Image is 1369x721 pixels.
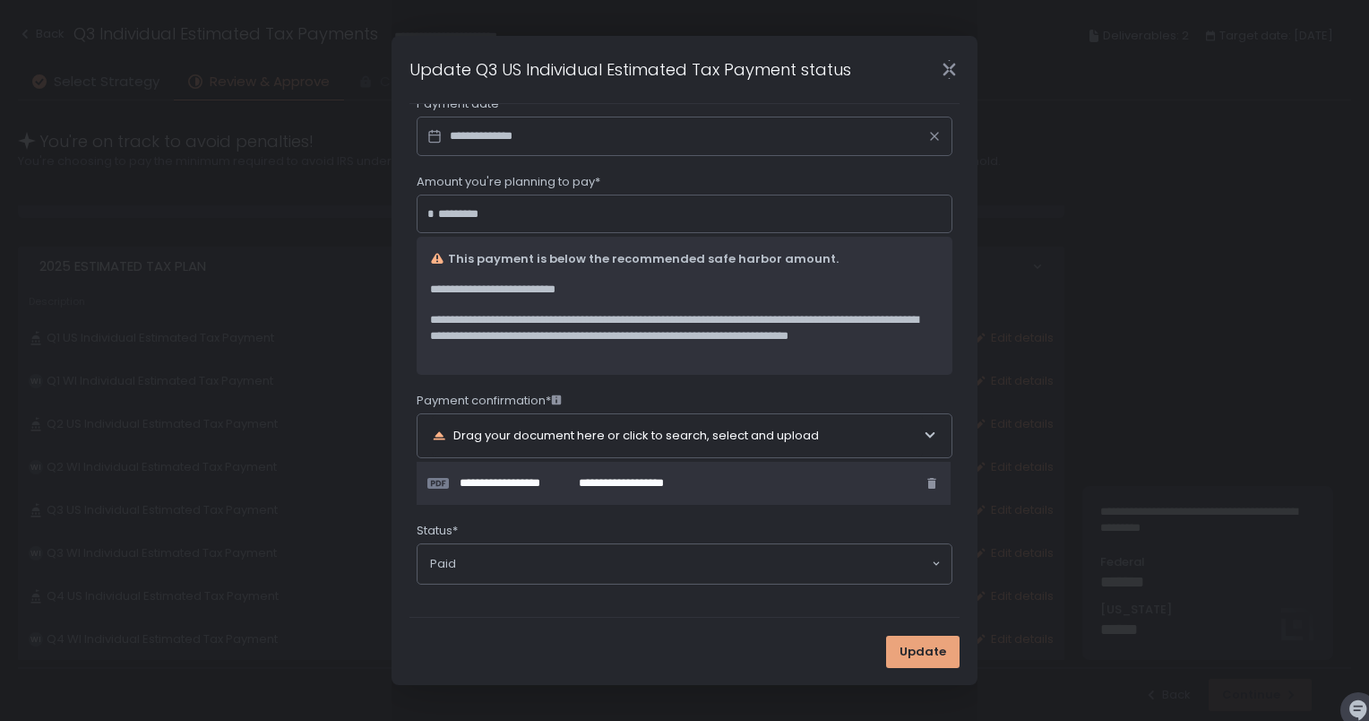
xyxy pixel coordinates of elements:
h1: Update Q3 US Individual Estimated Tax Payment status [409,57,851,82]
span: This payment is below the recommended safe harbor amount. [448,251,839,267]
span: Payment confirmation* [417,393,562,409]
span: Paid [430,556,456,572]
div: Close [920,59,977,80]
input: Datepicker input [417,117,952,156]
span: Update [900,644,946,660]
button: Update [886,636,960,668]
span: Status* [417,523,458,539]
span: Amount you're planning to pay* [417,174,600,190]
span: Payment date* [417,96,504,112]
input: Search for option [456,555,930,573]
div: Search for option [418,544,951,584]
